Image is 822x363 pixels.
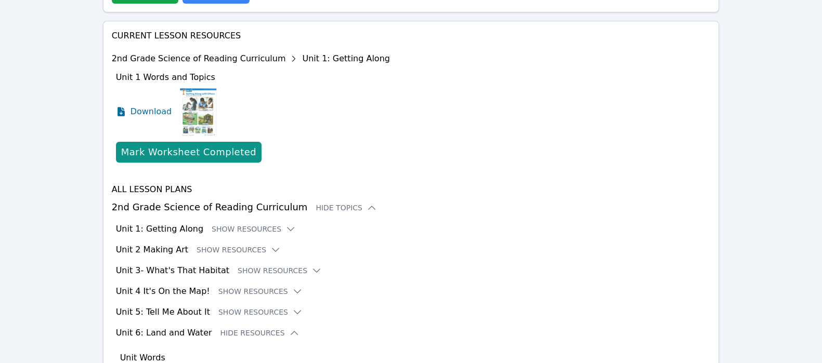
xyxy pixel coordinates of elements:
h3: Unit 3- What's That Habitat [116,264,229,277]
button: Hide Resources [220,328,299,338]
a: Download [116,86,172,138]
button: Show Resources [197,245,281,255]
h4: All Lesson Plans [112,183,711,196]
button: Mark Worksheet Completed [116,142,262,163]
button: Show Resources [212,224,296,234]
h3: Unit 2 Making Art [116,244,188,256]
h3: 2nd Grade Science of Reading Curriculum [112,200,711,214]
h4: Current Lesson Resources [112,30,711,42]
span: Unit Words [120,353,165,362]
div: Mark Worksheet Completed [121,145,256,159]
button: Hide Topics [316,203,377,213]
h3: Unit 1: Getting Along [116,223,203,235]
button: Show Resources [238,265,322,276]
span: Download [131,105,172,118]
h3: Unit 4 It's On the Map! [116,285,210,298]
div: 2nd Grade Science of Reading Curriculum Unit 1: Getting Along [112,50,390,67]
span: Unit 1 Words and Topics [116,72,215,82]
button: Show Resources [218,286,303,297]
img: Unit 1 Words and Topics [180,86,217,138]
button: Show Resources [218,307,303,317]
h3: Unit 5: Tell Me About It [116,306,210,318]
h3: Unit 6: Land and Water [116,327,212,339]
